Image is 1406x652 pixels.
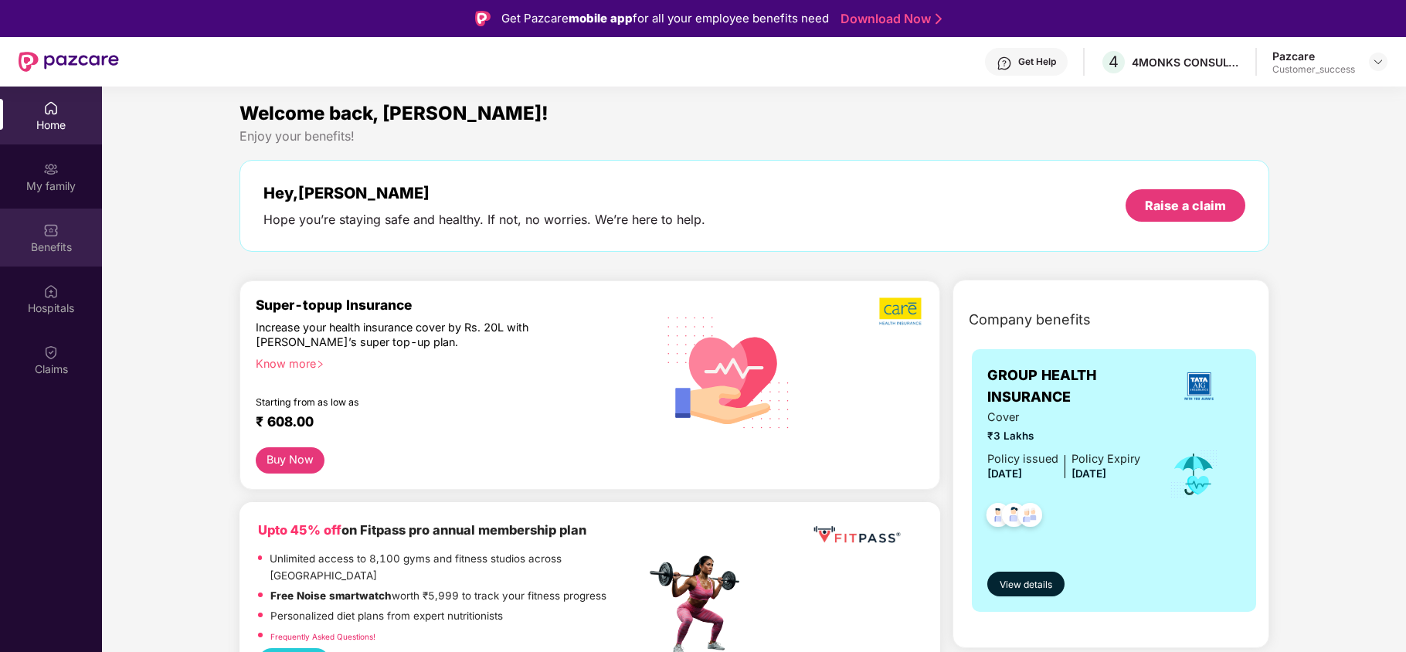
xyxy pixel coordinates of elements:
strong: mobile app [569,11,633,25]
span: Welcome back, [PERSON_NAME]! [239,102,548,124]
img: svg+xml;base64,PHN2ZyBpZD0iSGVscC0zMngzMiIgeG1sbnM9Imh0dHA6Ly93d3cudzMub3JnLzIwMDAvc3ZnIiB3aWR0aD... [997,56,1012,71]
div: Get Pazcare for all your employee benefits need [501,9,829,28]
span: 4 [1109,53,1119,71]
div: Customer_success [1272,63,1355,76]
span: Cover [987,409,1140,426]
img: svg+xml;base64,PHN2ZyB4bWxucz0iaHR0cDovL3d3dy53My5vcmcvMjAwMC9zdmciIHdpZHRoPSI0OC45NDMiIGhlaWdodD... [980,498,1017,536]
img: fppp.png [810,521,903,549]
span: right [316,360,324,368]
p: Personalized diet plans from expert nutritionists [270,608,503,624]
div: Get Help [1018,56,1056,68]
img: insurerLogo [1178,365,1220,407]
div: 4MONKS CONSULTING LLP [1132,55,1240,70]
b: on Fitpass pro annual membership plan [258,522,586,538]
p: worth ₹5,999 to track your fitness progress [270,588,606,604]
img: svg+xml;base64,PHN2ZyB3aWR0aD0iMjAiIGhlaWdodD0iMjAiIHZpZXdCb3g9IjAgMCAyMCAyMCIgZmlsbD0ibm9uZSIgeG... [43,161,59,177]
img: svg+xml;base64,PHN2ZyB4bWxucz0iaHR0cDovL3d3dy53My5vcmcvMjAwMC9zdmciIHdpZHRoPSI0OC45NDMiIGhlaWdodD... [995,498,1033,536]
div: Policy Expiry [1071,450,1140,468]
a: Download Now [841,11,937,27]
img: svg+xml;base64,PHN2ZyB4bWxucz0iaHR0cDovL3d3dy53My5vcmcvMjAwMC9zdmciIHdpZHRoPSI0OC45NDMiIGhlaWdodD... [1011,498,1049,536]
div: Raise a claim [1145,197,1226,214]
div: Hey, [PERSON_NAME] [263,184,705,202]
span: [DATE] [987,467,1022,480]
strong: Free Noise smartwatch [270,589,392,602]
a: Frequently Asked Questions! [270,632,375,641]
div: ₹ 608.00 [256,413,630,432]
div: Enjoy your benefits! [239,128,1269,144]
img: svg+xml;base64,PHN2ZyBpZD0iSG9zcGl0YWxzIiB4bWxucz0iaHR0cDovL3d3dy53My5vcmcvMjAwMC9zdmciIHdpZHRoPS... [43,284,59,299]
div: Super-topup Insurance [256,297,646,313]
img: New Pazcare Logo [19,52,119,72]
img: svg+xml;base64,PHN2ZyB4bWxucz0iaHR0cDovL3d3dy53My5vcmcvMjAwMC9zdmciIHhtbG5zOnhsaW5rPSJodHRwOi8vd3... [655,297,803,447]
img: b5dec4f62d2307b9de63beb79f102df3.png [879,297,923,326]
span: ₹3 Lakhs [987,428,1140,444]
img: Logo [475,11,491,26]
span: Company benefits [969,309,1091,331]
div: Policy issued [987,450,1058,468]
img: svg+xml;base64,PHN2ZyBpZD0iQmVuZWZpdHMiIHhtbG5zPSJodHRwOi8vd3d3LnczLm9yZy8yMDAwL3N2ZyIgd2lkdGg9Ij... [43,222,59,238]
button: View details [987,572,1065,596]
div: Starting from as low as [256,396,580,407]
img: Stroke [936,11,942,27]
img: svg+xml;base64,PHN2ZyBpZD0iRHJvcGRvd24tMzJ4MzIiIHhtbG5zPSJodHRwOi8vd3d3LnczLm9yZy8yMDAwL3N2ZyIgd2... [1372,56,1384,68]
div: Increase your health insurance cover by Rs. 20L with [PERSON_NAME]’s super top-up plan. [256,320,579,349]
img: svg+xml;base64,PHN2ZyBpZD0iQ2xhaW0iIHhtbG5zPSJodHRwOi8vd3d3LnczLm9yZy8yMDAwL3N2ZyIgd2lkdGg9IjIwIi... [43,345,59,360]
img: icon [1169,449,1219,500]
span: [DATE] [1071,467,1106,480]
button: Buy Now [256,447,325,474]
div: Know more [256,356,637,367]
div: Hope you’re staying safe and healthy. If not, no worries. We’re here to help. [263,212,705,228]
b: Upto 45% off [258,522,341,538]
p: Unlimited access to 8,100 gyms and fitness studios across [GEOGRAPHIC_DATA] [270,551,644,583]
div: Pazcare [1272,49,1355,63]
span: View details [1000,578,1052,593]
img: svg+xml;base64,PHN2ZyBpZD0iSG9tZSIgeG1sbnM9Imh0dHA6Ly93d3cudzMub3JnLzIwMDAvc3ZnIiB3aWR0aD0iMjAiIG... [43,100,59,116]
span: GROUP HEALTH INSURANCE [987,365,1159,409]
